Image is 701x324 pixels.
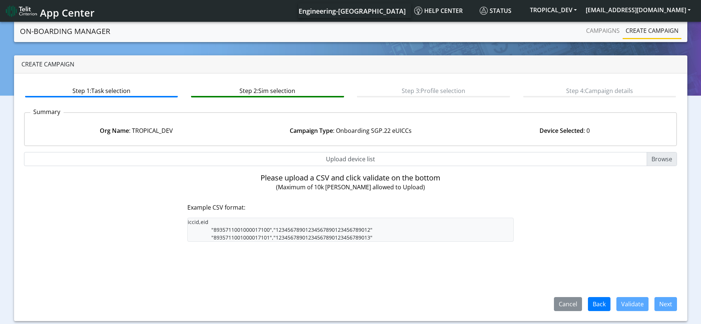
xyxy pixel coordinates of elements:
[457,126,672,135] div: : 0
[616,297,649,311] button: Validate
[480,7,511,15] span: Status
[414,7,463,15] span: Help center
[187,173,514,191] h5: Please upload a CSV and click validate on the bottom
[25,83,178,97] btn: Step 1: Task selection
[540,127,583,135] strong: Device Selected
[654,297,677,311] button: Next
[414,7,422,15] img: knowledge.svg
[20,24,110,39] a: On-Boarding Manager
[14,55,687,73] div: Create campaign
[100,127,129,135] strong: Org Name
[298,3,405,18] a: Your current platform instance
[30,107,64,116] p: Summary
[191,83,344,97] btn: Step 2: Sim selection
[525,3,581,17] button: TROPICAL_DEV
[244,126,458,135] div: : Onboarding SGP.22 eUICCs
[187,218,514,242] pre: iccid,eid "8935711001000017100","12345678901234567890123456789012" "8935711001000017101","1234567...
[477,3,525,18] a: Status
[554,297,582,311] button: Cancel
[581,3,695,17] button: [EMAIL_ADDRESS][DOMAIN_NAME]
[583,23,623,38] a: Campaigns
[6,3,93,19] a: App Center
[357,83,510,97] btn: Step 3: Profile selection
[299,7,406,15] span: Engineering-[GEOGRAPHIC_DATA]
[290,127,333,135] strong: Campaign Type
[480,7,488,15] img: status.svg
[411,3,477,18] a: Help center
[276,183,425,191] span: (Maximum of 10k [PERSON_NAME] allowed to Upload)
[40,6,95,20] span: App Center
[187,203,514,212] p: Example CSV format:
[523,83,676,97] btn: Step 4: Campaign details
[588,297,610,311] button: Back
[6,5,37,17] img: logo-telit-cinterion-gw-new.png
[29,126,244,135] div: : TROPICAL_DEV
[623,23,681,38] a: Create campaign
